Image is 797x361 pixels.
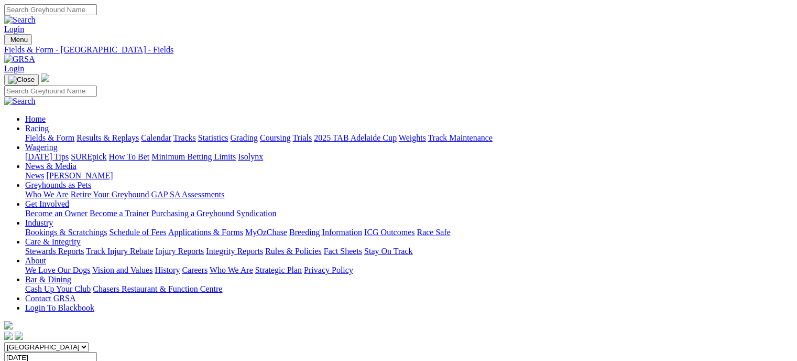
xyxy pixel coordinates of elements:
div: News & Media [25,171,793,181]
a: Care & Integrity [25,237,81,246]
button: Toggle navigation [4,74,39,86]
a: [PERSON_NAME] [46,171,113,180]
a: Become an Owner [25,209,88,218]
a: Login [4,64,24,73]
a: Chasers Restaurant & Function Centre [93,284,222,293]
a: 2025 TAB Adelaide Cup [314,133,397,142]
a: News [25,171,44,180]
a: Grading [231,133,258,142]
img: GRSA [4,55,35,64]
button: Toggle navigation [4,34,32,45]
a: Isolynx [238,152,263,161]
a: Statistics [198,133,228,142]
div: Wagering [25,152,793,162]
div: Get Involved [25,209,793,218]
a: Stewards Reports [25,247,84,256]
a: Race Safe [417,228,450,237]
a: Stay On Track [364,247,412,256]
a: Track Maintenance [428,133,493,142]
a: Integrity Reports [206,247,263,256]
img: logo-grsa-white.png [41,73,49,82]
a: MyOzChase [245,228,287,237]
a: We Love Our Dogs [25,266,90,274]
a: Bar & Dining [25,275,71,284]
a: Fields & Form [25,133,74,142]
div: About [25,266,793,275]
a: Fields & Form - [GEOGRAPHIC_DATA] - Fields [4,45,793,55]
a: Cash Up Your Club [25,284,91,293]
a: About [25,256,46,265]
a: SUREpick [71,152,106,161]
div: Racing [25,133,793,143]
a: How To Bet [109,152,150,161]
img: facebook.svg [4,332,13,340]
a: Applications & Forms [168,228,243,237]
a: Purchasing a Greyhound [151,209,234,218]
a: Rules & Policies [265,247,322,256]
a: Careers [182,266,208,274]
img: Search [4,15,36,25]
a: Trials [292,133,312,142]
a: Track Injury Rebate [86,247,153,256]
a: Tracks [173,133,196,142]
a: Breeding Information [289,228,362,237]
a: Industry [25,218,53,227]
div: Bar & Dining [25,284,793,294]
a: Wagering [25,143,58,152]
a: [DATE] Tips [25,152,69,161]
a: Strategic Plan [255,266,302,274]
img: logo-grsa-white.png [4,321,13,330]
a: Weights [399,133,426,142]
a: Login [4,25,24,34]
a: Results & Replays [77,133,139,142]
a: Become a Trainer [90,209,149,218]
a: Injury Reports [155,247,204,256]
img: Close [8,76,35,84]
a: ICG Outcomes [364,228,414,237]
a: Schedule of Fees [109,228,166,237]
a: Minimum Betting Limits [151,152,236,161]
a: History [155,266,180,274]
input: Search [4,86,97,97]
a: Login To Blackbook [25,303,94,312]
span: Menu [10,36,28,44]
a: Who We Are [25,190,69,199]
a: Coursing [260,133,291,142]
div: Care & Integrity [25,247,793,256]
a: Retire Your Greyhound [71,190,149,199]
a: Calendar [141,133,171,142]
div: Greyhounds as Pets [25,190,793,199]
img: Search [4,97,36,106]
a: Syndication [236,209,276,218]
input: Search [4,4,97,15]
a: Home [25,114,46,123]
a: Privacy Policy [304,266,353,274]
a: Racing [25,124,49,133]
a: GAP SA Assessments [151,190,225,199]
a: Fact Sheets [324,247,362,256]
a: Greyhounds as Pets [25,181,91,189]
a: Vision and Values [92,266,152,274]
a: Bookings & Scratchings [25,228,107,237]
a: Who We Are [210,266,253,274]
img: twitter.svg [15,332,23,340]
a: Get Involved [25,199,69,208]
div: Industry [25,228,793,237]
a: Contact GRSA [25,294,75,303]
a: News & Media [25,162,77,171]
